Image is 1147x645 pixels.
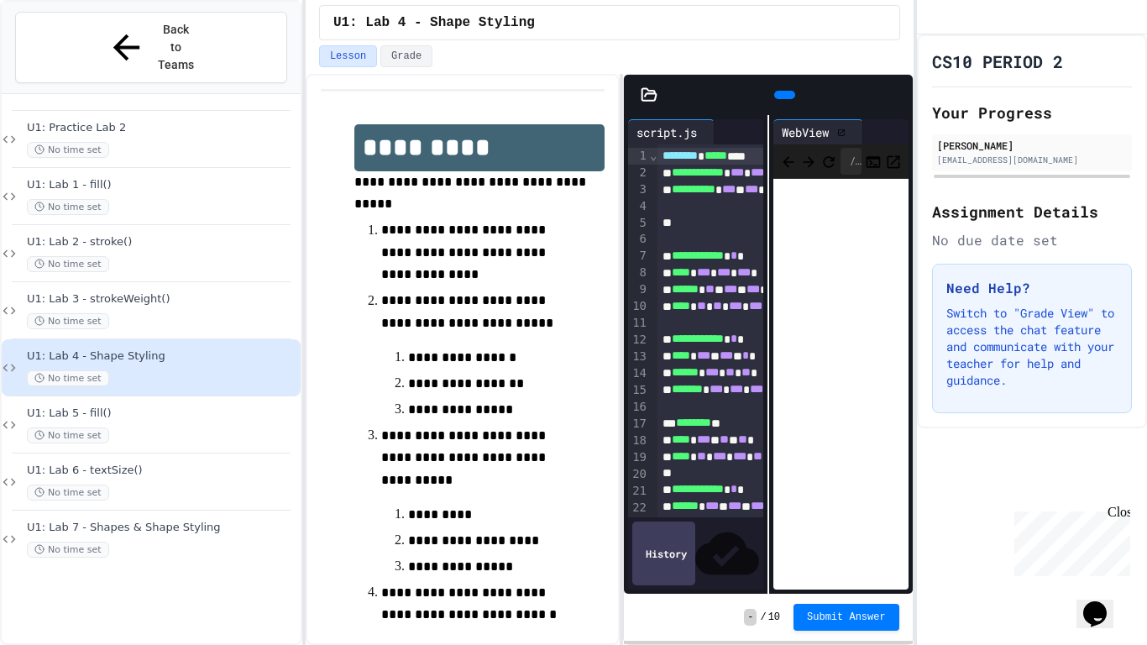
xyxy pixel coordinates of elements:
[628,349,649,365] div: 13
[800,150,817,171] span: Forward
[628,399,649,416] div: 16
[27,199,109,215] span: No time set
[27,256,109,272] span: No time set
[628,148,649,165] div: 1
[820,151,837,171] button: Refresh
[628,119,715,144] div: script.js
[628,265,649,281] div: 8
[7,7,116,107] div: Chat with us now!Close
[27,178,297,192] span: U1: Lab 1 - fill()
[27,464,297,478] span: U1: Lab 6 - textSize()
[773,179,909,590] iframe: Web Preview
[628,449,649,466] div: 19
[628,332,649,349] div: 12
[932,200,1132,223] h2: Assignment Details
[932,101,1132,124] h2: Your Progress
[773,119,863,144] div: WebView
[628,416,649,433] div: 17
[628,165,649,181] div: 2
[1008,505,1130,576] iframe: chat widget
[760,611,766,624] span: /
[628,382,649,399] div: 15
[27,313,109,329] span: No time set
[27,292,297,307] span: U1: Lab 3 - strokeWeight()
[27,542,109,558] span: No time set
[632,522,695,585] div: History
[27,406,297,421] span: U1: Lab 5 - fill()
[27,485,109,501] span: No time set
[780,150,797,171] span: Back
[319,45,377,67] button: Lesson
[1076,578,1130,628] iframe: chat widget
[628,315,649,332] div: 11
[937,154,1127,166] div: [EMAIL_ADDRESS][DOMAIN_NAME]
[946,278,1118,298] h3: Need Help?
[628,517,649,533] div: 23
[744,609,757,626] span: -
[793,604,899,631] button: Submit Answer
[628,466,649,483] div: 20
[27,121,297,135] span: U1: Practice Lab 2
[628,198,649,215] div: 4
[628,433,649,449] div: 18
[27,349,297,364] span: U1: Lab 4 - Shape Styling
[27,521,297,535] span: U1: Lab 7 - Shapes & Shape Styling
[807,611,886,624] span: Submit Answer
[932,50,1063,73] h1: CS10 PERIOD 2
[649,149,657,162] span: Fold line
[628,500,649,517] div: 22
[865,151,882,171] button: Console
[27,427,109,443] span: No time set
[628,248,649,265] div: 7
[768,611,780,624] span: 10
[946,305,1118,389] p: Switch to "Grade View" to access the chat feature and communicate with your teacher for help and ...
[628,281,649,298] div: 9
[15,12,287,83] button: Back to Teams
[380,45,432,67] button: Grade
[773,123,837,141] div: WebView
[628,483,649,500] div: 21
[628,215,649,232] div: 5
[628,123,705,141] div: script.js
[27,370,109,386] span: No time set
[841,148,862,175] div: /
[628,231,649,248] div: 6
[628,365,649,382] div: 14
[27,235,297,249] span: U1: Lab 2 - stroke()
[628,298,649,315] div: 10
[156,21,196,74] span: Back to Teams
[932,230,1132,250] div: No due date set
[885,151,902,171] button: Open in new tab
[628,181,649,198] div: 3
[333,13,535,33] span: U1: Lab 4 - Shape Styling
[937,138,1127,153] div: [PERSON_NAME]
[27,142,109,158] span: No time set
